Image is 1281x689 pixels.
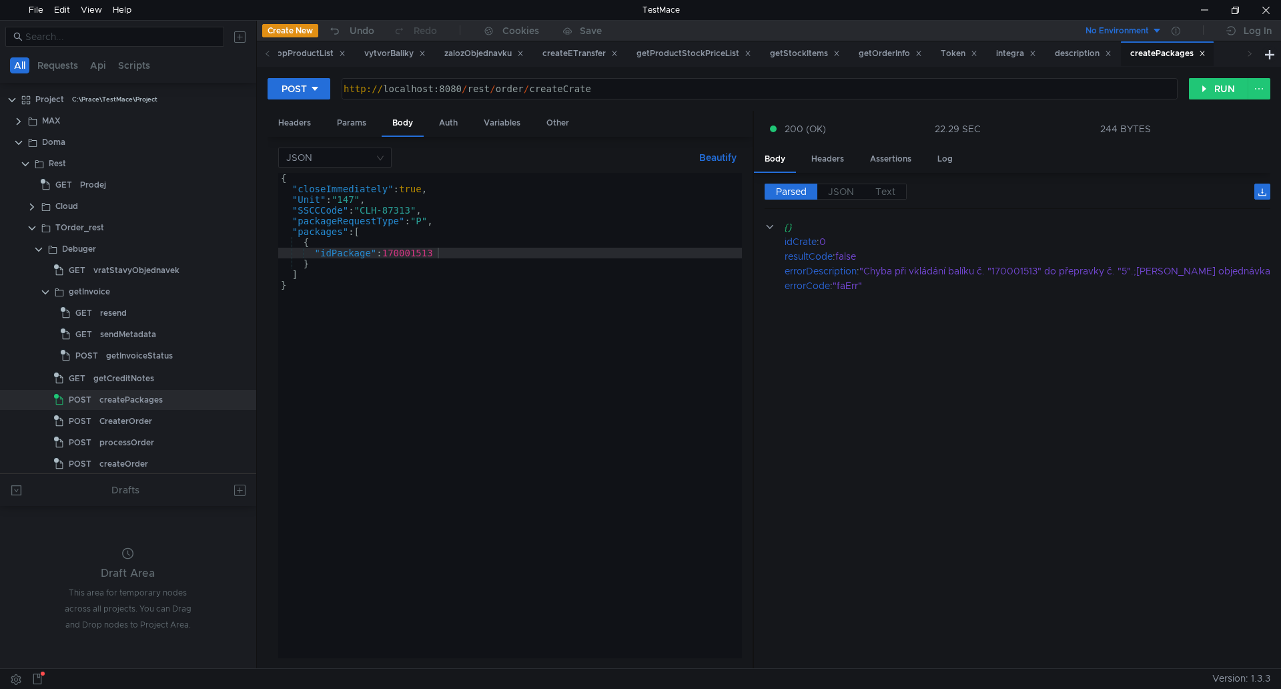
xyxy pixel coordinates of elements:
[42,111,60,131] div: MAX
[318,21,384,41] button: Undo
[69,433,91,453] span: POST
[382,111,424,137] div: Body
[428,111,468,136] div: Auth
[49,154,66,174] div: Rest
[114,57,154,73] button: Scripts
[1130,47,1206,61] div: createPackages
[785,122,826,136] span: 200 (OK)
[106,346,173,366] div: getInvoiceStatus
[10,57,29,73] button: All
[1055,47,1112,61] div: description
[859,147,922,172] div: Assertions
[72,89,157,109] div: C:\Prace\TestMace\Project
[785,278,830,293] div: errorCode
[694,150,742,166] button: Beautify
[444,47,524,61] div: zalozObjednavku
[69,369,85,389] span: GET
[941,47,977,61] div: Token
[248,47,346,61] div: getEShopProductList
[776,186,807,198] span: Parsed
[69,282,110,302] div: getInvoice
[1244,23,1272,39] div: Log In
[268,111,322,136] div: Headers
[100,324,156,344] div: sendMetadata
[350,23,374,39] div: Undo
[75,324,92,344] span: GET
[785,249,833,264] div: resultCode
[80,175,106,195] div: Prodej
[99,433,154,453] div: processOrder
[770,47,840,61] div: getStockItems
[69,411,91,431] span: POST
[580,26,602,35] div: Save
[542,47,618,61] div: createETransfer
[62,239,96,259] div: Debuger
[69,454,91,474] span: POST
[86,57,110,73] button: Api
[69,260,85,280] span: GET
[99,454,148,474] div: createOrder
[55,175,72,195] span: GET
[636,47,751,61] div: getProductStockPriceList
[55,218,104,238] div: TOrder_rest
[935,123,981,135] div: 22.29 SEC
[1086,25,1149,37] div: No Environment
[326,111,377,136] div: Params
[875,186,895,198] span: Text
[268,78,330,99] button: POST
[828,186,854,198] span: JSON
[785,234,817,249] div: idCrate
[99,411,152,431] div: CreaterOrder
[1189,78,1248,99] button: RUN
[33,57,82,73] button: Requests
[1212,669,1270,688] span: Version: 1.3.3
[35,89,64,109] div: Project
[55,196,78,216] div: Cloud
[25,29,216,44] input: Search...
[859,47,922,61] div: getOrderInfo
[1100,123,1151,135] div: 244 BYTES
[99,390,163,410] div: createPackages
[473,111,531,136] div: Variables
[42,132,65,152] div: Doma
[754,147,796,173] div: Body
[93,369,154,389] div: getCreditNotes
[384,21,446,41] button: Redo
[111,482,139,498] div: Drafts
[785,264,857,278] div: errorDescription
[927,147,963,172] div: Log
[502,23,539,39] div: Cookies
[69,390,91,410] span: POST
[364,47,426,61] div: vytvorBaliky
[75,346,98,366] span: POST
[536,111,580,136] div: Other
[282,81,307,96] div: POST
[75,303,92,323] span: GET
[262,24,318,37] button: Create New
[414,23,437,39] div: Redo
[1070,20,1162,41] button: No Environment
[93,260,179,280] div: vratStavyObjednavek
[100,303,127,323] div: resend
[801,147,855,172] div: Headers
[996,47,1036,61] div: integra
